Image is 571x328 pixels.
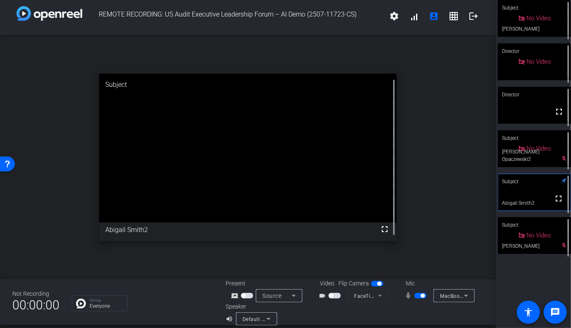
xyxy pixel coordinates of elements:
span: No Video [527,14,551,22]
mat-icon: fullscreen [554,107,564,117]
span: MacBook Pro Microphone (Built-in) [440,292,524,299]
img: white-gradient.svg [17,6,82,21]
div: Not Recording [12,290,59,298]
span: Source [262,292,281,299]
mat-icon: accessibility [523,307,533,317]
mat-icon: fullscreen [380,224,390,234]
div: Subject [498,130,571,146]
span: Video [320,279,334,288]
div: Mic [397,279,480,288]
mat-icon: account_box [429,11,439,21]
div: Present [226,279,308,288]
img: Chat Icon [76,299,86,309]
div: Subject [99,74,397,96]
span: No Video [527,58,551,65]
span: 00:00:00 [12,295,59,315]
mat-icon: message [550,307,560,317]
mat-icon: volume_up [226,314,236,324]
span: No Video [527,145,551,152]
mat-icon: screen_share_outline [231,291,241,301]
mat-icon: logout [469,11,478,21]
div: Speaker [226,302,275,311]
div: Director [498,87,571,103]
mat-icon: fullscreen [554,194,564,204]
span: No Video [527,232,551,239]
span: Default - MacBook Pro Speakers (Built-in) [243,316,342,322]
div: Director [498,43,571,59]
div: Subject [498,217,571,233]
mat-icon: videocam_outline [319,291,328,301]
p: Group [90,298,123,302]
p: Everyone [90,304,123,309]
div: Subject [498,174,571,189]
span: REMOTE RECORDING: US Audit Executive Leadership Forum – AI Demo (2507-11723-CS) [82,6,384,26]
span: Flip Camera [338,279,369,288]
button: signal_cellular_alt [404,6,424,26]
mat-icon: settings [389,11,399,21]
mat-icon: grid_on [449,11,459,21]
mat-icon: mic_none [404,291,414,301]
